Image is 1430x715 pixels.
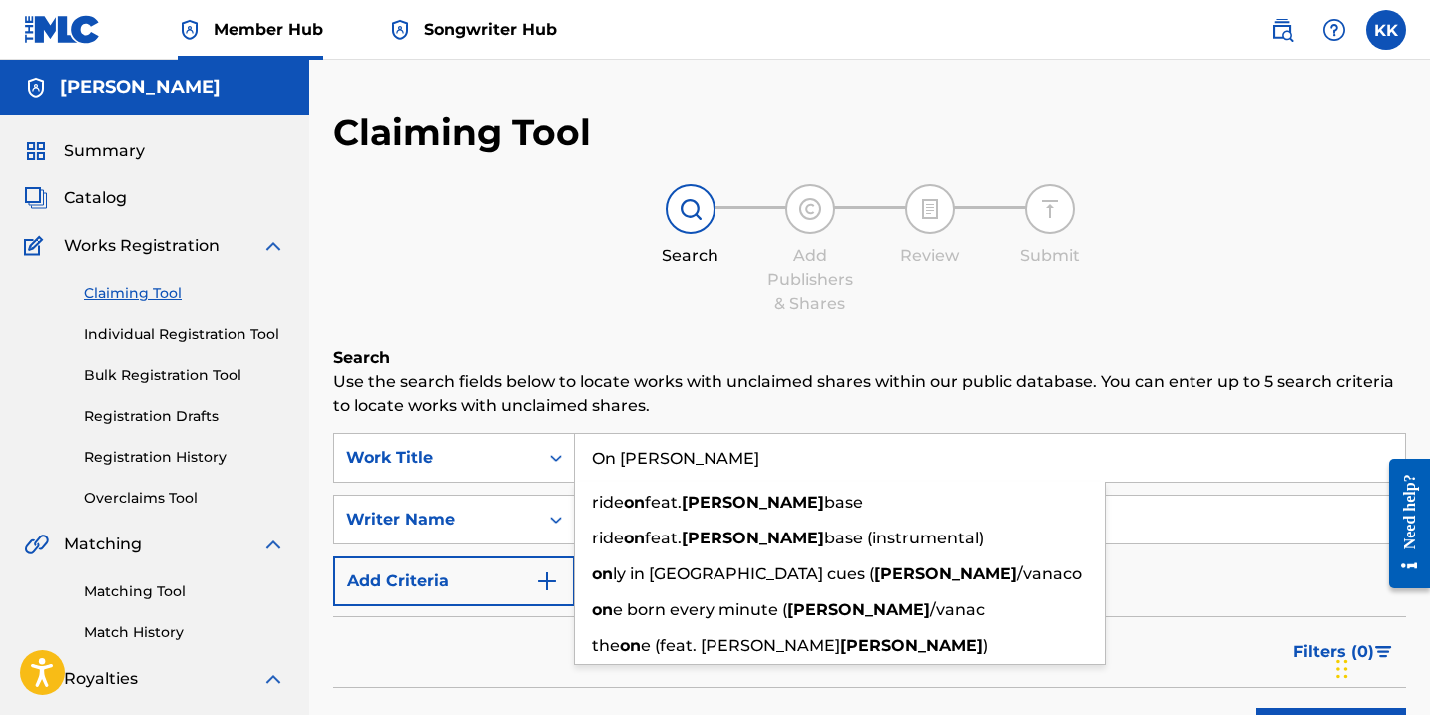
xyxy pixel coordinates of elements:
a: Registration History [84,447,285,468]
span: Catalog [64,186,127,210]
span: /vanaco [1017,564,1082,583]
img: search [1270,18,1294,42]
a: Registration Drafts [84,406,285,427]
span: e born every minute ( [613,600,787,619]
a: SummarySummary [24,139,145,163]
div: User Menu [1366,10,1406,50]
span: Works Registration [64,234,220,258]
span: /vanac [930,600,985,619]
img: expand [261,234,285,258]
strong: [PERSON_NAME] [787,600,930,619]
img: expand [261,533,285,556]
div: Writer Name [346,508,526,532]
p: Use the search fields below to locate works with unclaimed shares within our public database. You... [333,370,1406,418]
span: base (instrumental) [824,529,984,547]
img: step indicator icon for Search [679,197,703,221]
span: ) [983,636,988,655]
strong: [PERSON_NAME] [682,529,824,547]
span: feat. [645,493,682,512]
div: Search [641,244,740,268]
img: step indicator icon for Submit [1038,197,1062,221]
img: Works Registration [24,234,50,258]
h5: Kamron Kelly [60,76,221,99]
img: help [1322,18,1346,42]
img: Summary [24,139,48,163]
img: Top Rightsholder [178,18,202,42]
strong: [PERSON_NAME] [682,493,824,512]
img: 9d2ae6d4665cec9f34b9.svg [535,569,559,593]
span: ride [592,493,624,512]
img: step indicator icon for Add Publishers & Shares [798,197,822,221]
a: Match History [84,622,285,643]
div: Review [880,244,980,268]
strong: on [624,493,645,512]
img: step indicator icon for Review [918,197,942,221]
img: Catalog [24,186,48,210]
span: Songwriter Hub [424,18,557,41]
span: Summary [64,139,145,163]
strong: [PERSON_NAME] [840,636,983,655]
span: ride [592,529,624,547]
div: Work Title [346,446,526,470]
h6: Search [333,346,1406,370]
iframe: Chat Widget [1330,619,1430,715]
button: Filters (0) [1281,627,1406,677]
a: Bulk Registration Tool [84,365,285,386]
a: Matching Tool [84,581,285,602]
span: the [592,636,620,655]
span: ly in [GEOGRAPHIC_DATA] cues ( [613,564,874,583]
span: base [824,493,863,512]
div: Drag [1336,639,1348,699]
iframe: Resource Center [1374,443,1430,603]
strong: on [592,564,613,583]
strong: [PERSON_NAME] [874,564,1017,583]
img: Accounts [24,76,48,100]
span: Matching [64,533,142,556]
span: feat. [645,529,682,547]
a: Overclaims Tool [84,488,285,509]
a: Individual Registration Tool [84,324,285,345]
strong: on [592,600,613,619]
a: CatalogCatalog [24,186,127,210]
button: Add Criteria [333,556,575,606]
img: Matching [24,533,49,556]
img: MLC Logo [24,15,101,44]
span: e (feat. [PERSON_NAME] [641,636,840,655]
strong: on [620,636,641,655]
a: Public Search [1262,10,1302,50]
span: Member Hub [214,18,323,41]
a: Claiming Tool [84,283,285,304]
div: Add Publishers & Shares [760,244,860,316]
img: Top Rightsholder [388,18,412,42]
div: Help [1314,10,1354,50]
img: expand [261,667,285,691]
div: Submit [1000,244,1100,268]
h2: Claiming Tool [333,110,591,155]
span: Filters ( 0 ) [1293,640,1374,664]
strong: on [624,529,645,547]
span: Royalties [64,667,138,691]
